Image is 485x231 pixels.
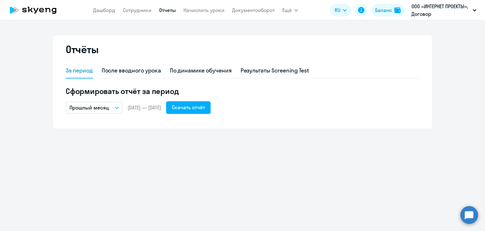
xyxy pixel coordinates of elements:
[159,7,176,13] a: Отчеты
[241,66,309,75] div: Результаты Screening Test
[102,66,161,75] div: После вводного урока
[123,7,152,13] a: Сотрудники
[394,7,401,13] img: balance
[66,43,99,56] h2: Отчёты
[66,102,123,114] button: Прошлый месяц
[371,4,404,16] button: Балансbalance
[66,66,93,75] div: За период
[282,6,292,14] span: Ещё
[330,4,351,16] button: RU
[183,7,225,13] a: Начислить уроки
[128,104,161,111] span: [DATE] — [DATE]
[166,101,211,114] button: Скачать отчёт
[170,66,232,75] div: По динамике обучения
[375,6,392,14] div: Баланс
[66,86,419,96] h5: Сформировать отчёт за период
[232,7,275,13] a: Документооборот
[335,6,340,14] span: RU
[282,4,298,16] button: Ещё
[411,3,470,18] p: ООО «ИНТЕРНЕТ ПРОЕКТЫ», Договор
[172,103,205,111] div: Скачать отчёт
[93,7,115,13] a: Дашборд
[69,104,109,111] p: Прошлый месяц
[408,3,480,18] button: ООО «ИНТЕРНЕТ ПРОЕКТЫ», Договор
